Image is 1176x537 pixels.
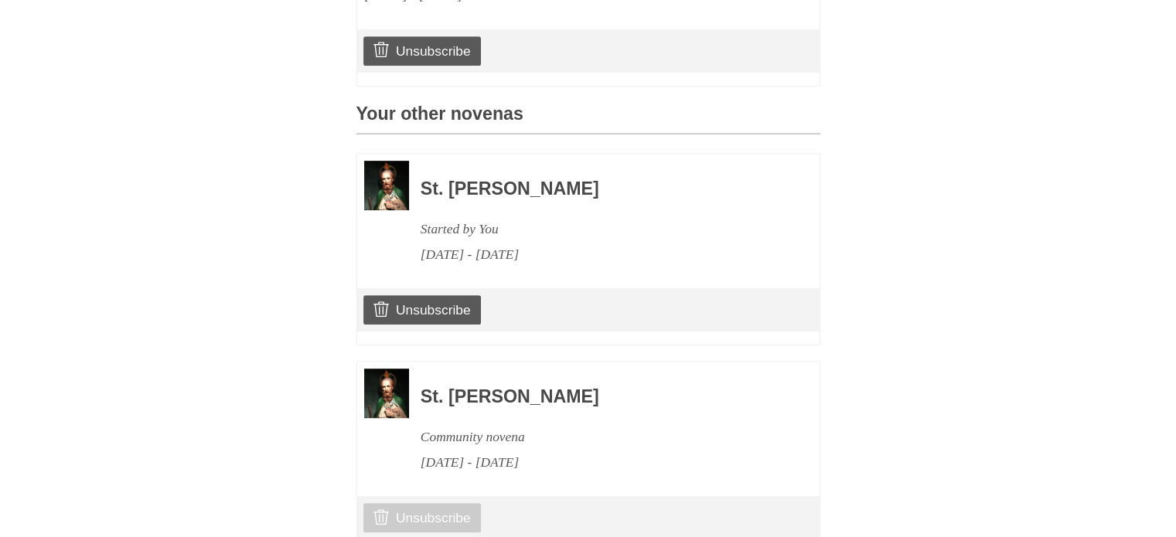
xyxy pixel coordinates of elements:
[421,424,778,450] div: Community novena
[363,503,480,532] a: Unsubscribe
[356,104,820,134] h3: Your other novenas
[421,387,778,407] h3: St. [PERSON_NAME]
[421,242,778,267] div: [DATE] - [DATE]
[421,450,778,475] div: [DATE] - [DATE]
[364,369,409,417] img: Novena image
[364,161,409,209] img: Novena image
[363,36,480,66] a: Unsubscribe
[421,179,778,199] h3: St. [PERSON_NAME]
[363,295,480,325] a: Unsubscribe
[421,216,778,242] div: Started by You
